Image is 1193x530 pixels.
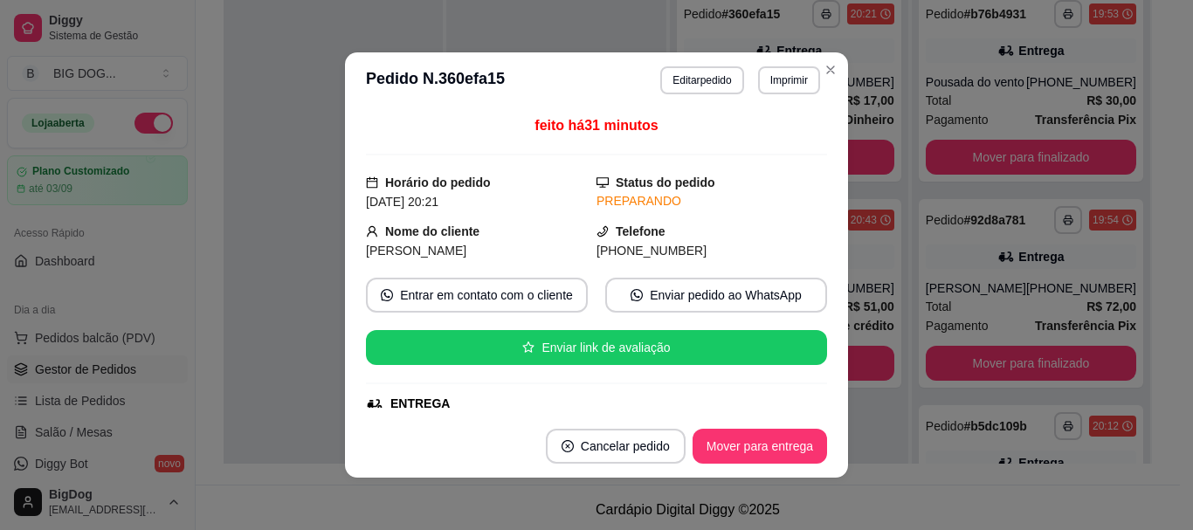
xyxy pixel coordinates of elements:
[366,244,466,258] span: [PERSON_NAME]
[385,176,491,189] strong: Horário do pedido
[366,176,378,189] span: calendar
[366,225,378,237] span: user
[616,176,715,189] strong: Status do pedido
[385,224,479,238] strong: Nome do cliente
[366,330,827,365] button: starEnviar link de avaliação
[390,395,450,413] div: ENTREGA
[366,278,588,313] button: whats-appEntrar em contato com o cliente
[381,289,393,301] span: whats-app
[366,66,505,94] h3: Pedido N. 360efa15
[546,429,686,464] button: close-circleCancelar pedido
[562,440,574,452] span: close-circle
[534,118,658,133] span: feito há 31 minutos
[596,176,609,189] span: desktop
[616,224,665,238] strong: Telefone
[693,429,827,464] button: Mover para entrega
[596,192,827,210] div: PREPARANDO
[596,225,609,237] span: phone
[366,195,438,209] span: [DATE] 20:21
[817,56,845,84] button: Close
[660,66,743,94] button: Editarpedido
[522,341,534,354] span: star
[631,289,643,301] span: whats-app
[605,278,827,313] button: whats-appEnviar pedido ao WhatsApp
[596,244,707,258] span: [PHONE_NUMBER]
[758,66,820,94] button: Imprimir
